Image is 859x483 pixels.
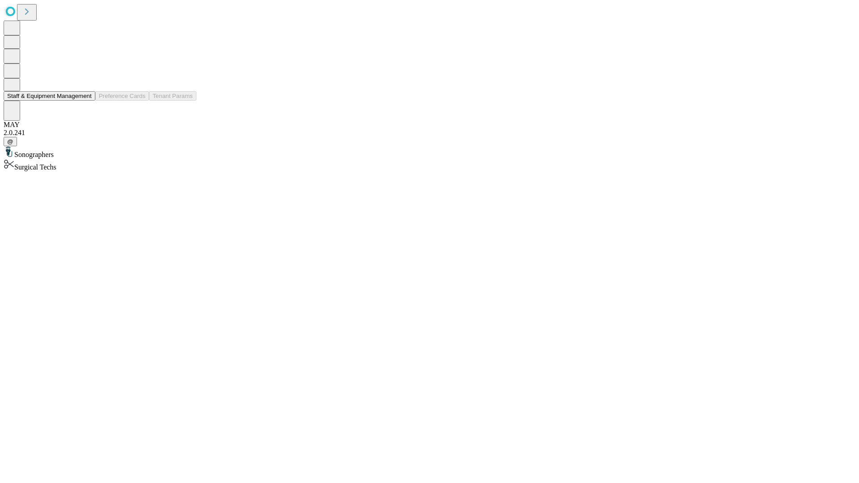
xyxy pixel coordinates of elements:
[4,146,855,159] div: Sonographers
[4,121,855,129] div: MAY
[149,91,196,101] button: Tenant Params
[4,129,855,137] div: 2.0.241
[4,137,17,146] button: @
[4,91,95,101] button: Staff & Equipment Management
[4,159,855,171] div: Surgical Techs
[95,91,149,101] button: Preference Cards
[7,138,13,145] span: @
